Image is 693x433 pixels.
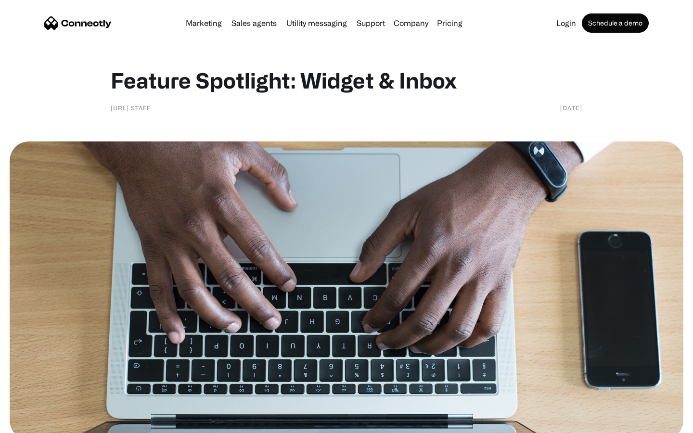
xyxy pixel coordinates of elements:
aside: Language selected: English [10,416,58,430]
div: Company [394,16,428,30]
a: Utility messaging [282,19,351,27]
a: Schedule a demo [582,13,649,33]
div: [DATE] [560,103,582,113]
div: Company [391,16,431,30]
a: home [44,16,112,30]
h1: Feature Spotlight: Widget & Inbox [111,67,582,93]
a: Sales agents [228,19,281,27]
a: Marketing [182,19,226,27]
ul: Language list [19,416,58,430]
div: [URL] staff [111,103,151,113]
a: Support [353,19,389,27]
a: Pricing [433,19,466,27]
a: Login [552,19,580,27]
